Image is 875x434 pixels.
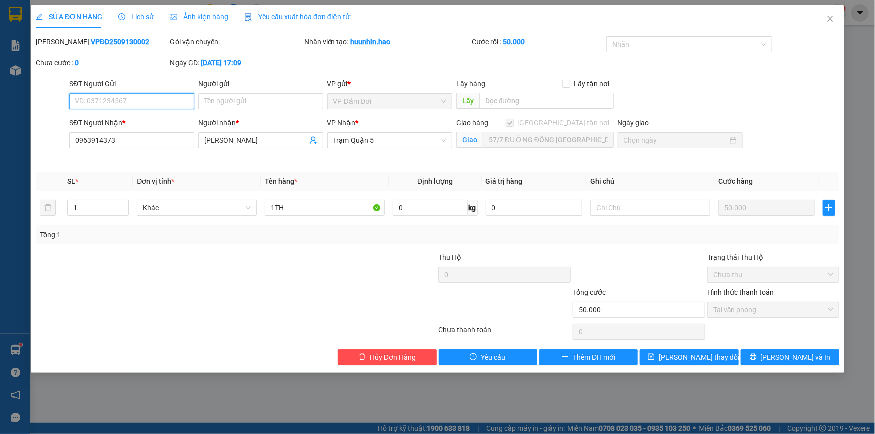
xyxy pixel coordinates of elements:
span: printer [750,353,757,361]
input: Dọc đường [479,93,614,109]
div: Tổng: 1 [40,229,338,240]
div: Cước rồi : [472,36,604,47]
span: plus [823,204,835,212]
input: Ghi Chú [590,200,710,216]
span: SỬA ĐƠN HÀNG [36,13,102,21]
span: clock-circle [118,13,125,20]
span: Tổng cước [573,288,606,296]
div: Chưa thanh toán [438,324,572,342]
button: plusThêm ĐH mới [539,349,638,365]
span: Yêu cầu [481,352,505,363]
input: 0 [718,200,815,216]
div: Ngày GD: [170,57,302,68]
span: Tại văn phòng [713,302,833,317]
b: 0 [75,59,79,67]
span: Yêu cầu xuất hóa đơn điện tử [244,13,350,21]
button: deleteHủy Đơn Hàng [338,349,437,365]
span: Tên hàng [265,177,297,185]
label: Hình thức thanh toán [707,288,774,296]
b: [DATE] 17:09 [201,59,241,67]
span: Hủy Đơn Hàng [370,352,416,363]
button: delete [40,200,56,216]
div: Nhân viên tạo: [304,36,470,47]
span: Lịch sử [118,13,154,21]
div: Gói vận chuyển: [170,36,302,47]
span: Lấy hàng [456,80,485,88]
span: delete [359,353,366,361]
button: plus [823,200,835,216]
span: VP Đầm Dơi [333,94,446,109]
b: 50.000 [503,38,525,46]
div: SĐT Người Nhận [69,117,194,128]
li: 26 Phó Cơ Điều, Phường 12 [94,25,419,37]
span: Khác [143,200,251,215]
button: Close [816,5,844,33]
span: Giao hàng [456,119,488,127]
button: save[PERSON_NAME] thay đổi [640,349,739,365]
span: Lấy [456,93,479,109]
span: Chưa thu [713,267,833,282]
div: Chưa cước : [36,57,168,68]
b: huunhin.hao [351,38,391,46]
span: user-add [309,136,317,144]
div: Trạng thái Thu Hộ [707,252,839,263]
span: close [826,15,834,23]
img: logo.jpg [13,13,63,63]
span: picture [170,13,177,20]
span: edit [36,13,43,20]
span: Đơn vị tính [137,177,174,185]
img: icon [244,13,252,21]
input: Giao tận nơi [483,132,614,148]
span: Trạm Quận 5 [333,133,446,148]
span: VP Nhận [327,119,356,127]
button: printer[PERSON_NAME] và In [741,349,839,365]
input: Ngày giao [624,135,728,146]
input: VD: Bàn, Ghế [265,200,385,216]
span: save [648,353,655,361]
div: VP gửi [327,78,452,89]
div: SĐT Người Gửi [69,78,194,89]
button: exclamation-circleYêu cầu [439,349,538,365]
div: Người nhận [198,117,323,128]
span: [PERSON_NAME] và In [761,352,831,363]
span: Giá trị hàng [486,177,523,185]
span: exclamation-circle [470,353,477,361]
span: Lấy tận nơi [570,78,614,89]
th: Ghi chú [586,172,714,191]
li: Hotline: 02839552959 [94,37,419,50]
span: Thêm ĐH mới [573,352,615,363]
span: Định lượng [417,177,453,185]
b: VPĐD2509130002 [91,38,149,46]
span: [GEOGRAPHIC_DATA] tận nơi [514,117,614,128]
div: [PERSON_NAME]: [36,36,168,47]
span: plus [562,353,569,361]
label: Ngày giao [618,119,649,127]
span: [PERSON_NAME] thay đổi [659,352,739,363]
span: Thu Hộ [438,253,461,261]
div: Người gửi [198,78,323,89]
span: Giao [456,132,483,148]
span: Cước hàng [718,177,753,185]
b: GỬI : VP Đầm Dơi [13,73,121,89]
span: kg [468,200,478,216]
span: SL [67,177,75,185]
span: Ảnh kiện hàng [170,13,228,21]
